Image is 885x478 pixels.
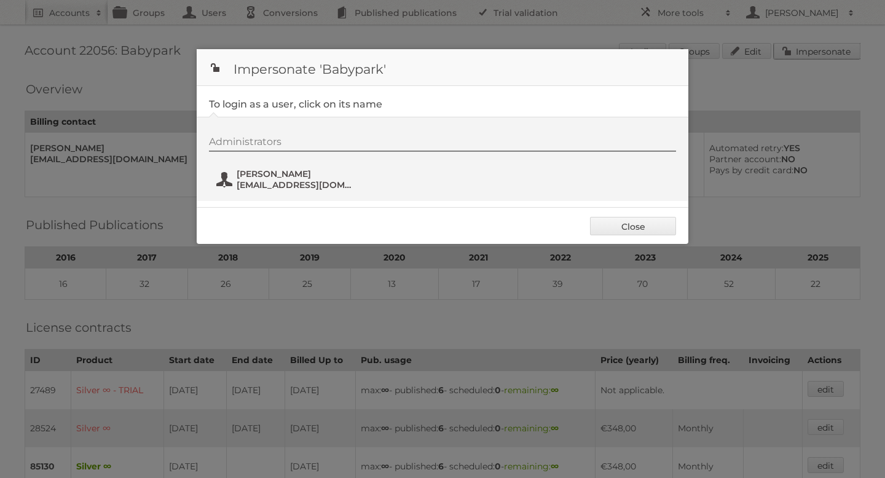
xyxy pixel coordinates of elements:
legend: To login as a user, click on its name [209,98,382,110]
div: Administrators [209,136,676,152]
a: Close [590,217,676,235]
span: [EMAIL_ADDRESS][DOMAIN_NAME] [237,179,356,190]
span: [PERSON_NAME] [237,168,356,179]
h1: Impersonate 'Babypark' [197,49,688,86]
button: [PERSON_NAME] [EMAIL_ADDRESS][DOMAIN_NAME] [215,167,360,192]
